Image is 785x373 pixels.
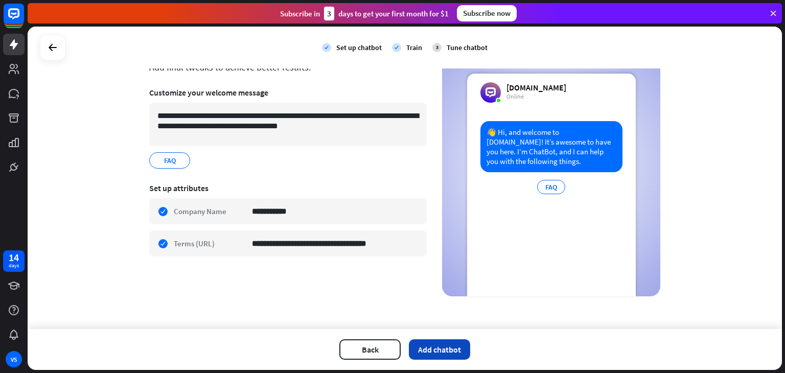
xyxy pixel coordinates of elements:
[339,339,401,360] button: Back
[432,43,442,52] div: 3
[506,92,566,101] div: Online
[322,43,331,52] i: check
[537,180,565,194] div: FAQ
[3,250,25,272] a: 14 days
[457,5,517,21] div: Subscribe now
[447,43,488,52] div: Tune chatbot
[9,253,19,262] div: 14
[392,43,401,52] i: check
[9,262,19,269] div: days
[324,7,334,20] div: 3
[409,339,470,360] button: Add chatbot
[8,4,39,35] button: Open LiveChat chat widget
[163,155,177,166] span: FAQ
[6,351,22,367] div: VS
[149,87,427,98] div: Customize your welcome message
[406,43,422,52] div: Train
[336,43,382,52] div: Set up chatbot
[280,7,449,20] div: Subscribe in days to get your first month for $1
[480,121,622,172] div: 👋 Hi, and welcome to [DOMAIN_NAME]! It’s awesome to have you here. I’m ChatBot, and I can help yo...
[506,82,566,92] div: [DOMAIN_NAME]
[149,183,427,193] div: Set up attributes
